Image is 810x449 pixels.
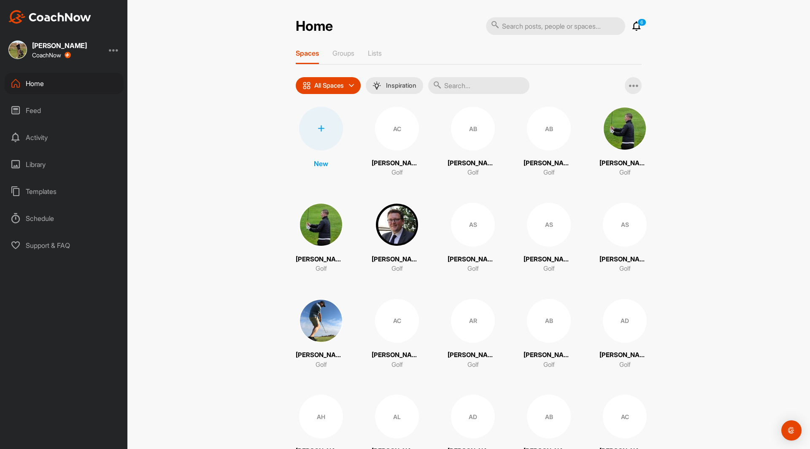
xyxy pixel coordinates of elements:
div: [PERSON_NAME] [32,42,87,49]
p: Golf [316,360,327,370]
a: AS[PERSON_NAME]Golf [599,203,650,274]
a: AB[PERSON_NAME]Golf [524,107,574,177]
p: [PERSON_NAME] [296,255,346,264]
p: Golf [619,360,631,370]
a: [PERSON_NAME]Golf [296,203,346,274]
input: Search... [428,77,529,94]
p: Lists [368,49,382,57]
div: AL [375,395,419,438]
div: AC [603,395,647,438]
p: Golf [467,360,479,370]
a: AB[PERSON_NAME]Golf [448,107,498,177]
div: Feed [5,100,124,121]
a: AC[PERSON_NAME]Golf [372,107,422,177]
p: Golf [619,168,631,177]
div: AS [451,203,495,247]
p: Golf [391,360,403,370]
p: New [314,159,328,169]
div: Templates [5,181,124,202]
div: Home [5,73,124,94]
p: Spaces [296,49,319,57]
p: [PERSON_NAME] [524,255,574,264]
p: [PERSON_NAME] [599,350,650,360]
div: AS [527,203,571,247]
p: [PERSON_NAME] [448,159,498,168]
p: [PERSON_NAME] [372,159,422,168]
p: [PERSON_NAME] [599,255,650,264]
div: AB [527,107,571,151]
p: [PERSON_NAME] [599,159,650,168]
p: [PERSON_NAME] [524,159,574,168]
p: 6 [637,19,646,26]
a: AD[PERSON_NAME]Golf [599,299,650,370]
p: Golf [391,168,403,177]
img: square_831ef92aefac4ae56edce3054841f208.jpg [8,40,27,59]
a: [PERSON_NAME]Golf [296,299,346,370]
p: [PERSON_NAME] [296,350,346,360]
div: Library [5,154,124,175]
img: square_609cd1f215e6134c9521784944c145c3.jpg [299,299,343,343]
a: AR[PERSON_NAME]Golf [448,299,498,370]
div: AB [451,107,495,151]
a: AB[PERSON_NAME]Golf [524,299,574,370]
p: All Spaces [314,82,344,89]
div: CoachNow [32,52,71,59]
a: [PERSON_NAME]Golf [372,203,422,274]
p: [PERSON_NAME] [448,350,498,360]
div: Support & FAQ [5,235,124,256]
img: square_aafb986bc8adf1bd597cf94714247018.jpg [603,107,647,151]
p: Golf [316,264,327,274]
div: AB [527,395,571,438]
div: AH [299,395,343,438]
a: AS[PERSON_NAME]Golf [448,203,498,274]
div: AS [603,203,647,247]
a: [PERSON_NAME]Golf [599,107,650,177]
p: Golf [391,264,403,274]
div: AB [527,299,571,343]
div: AR [451,299,495,343]
p: Golf [543,264,555,274]
p: Golf [467,168,479,177]
img: CoachNow [8,10,91,24]
p: Golf [619,264,631,274]
div: AC [375,107,419,151]
div: AD [603,299,647,343]
img: square_dadc48c96a32d813b3a981c9ad3cb8f2.jpg [375,203,419,247]
img: icon [302,81,311,90]
p: [PERSON_NAME] [372,255,422,264]
p: [PERSON_NAME] [448,255,498,264]
h2: Home [296,18,333,35]
p: Golf [543,360,555,370]
a: AC[PERSON_NAME]Golf [372,299,422,370]
p: Groups [332,49,354,57]
div: Open Intercom Messenger [781,420,802,441]
p: [PERSON_NAME] [524,350,574,360]
a: AS[PERSON_NAME]Golf [524,203,574,274]
div: AC [375,299,419,343]
p: Inspiration [386,82,416,89]
p: Golf [543,168,555,177]
div: Activity [5,127,124,148]
p: Golf [467,264,479,274]
img: menuIcon [373,81,381,90]
p: [PERSON_NAME] [372,350,422,360]
div: AD [451,395,495,438]
div: Schedule [5,208,124,229]
input: Search posts, people or spaces... [486,17,625,35]
img: square_aafb986bc8adf1bd597cf94714247018.jpg [299,203,343,247]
